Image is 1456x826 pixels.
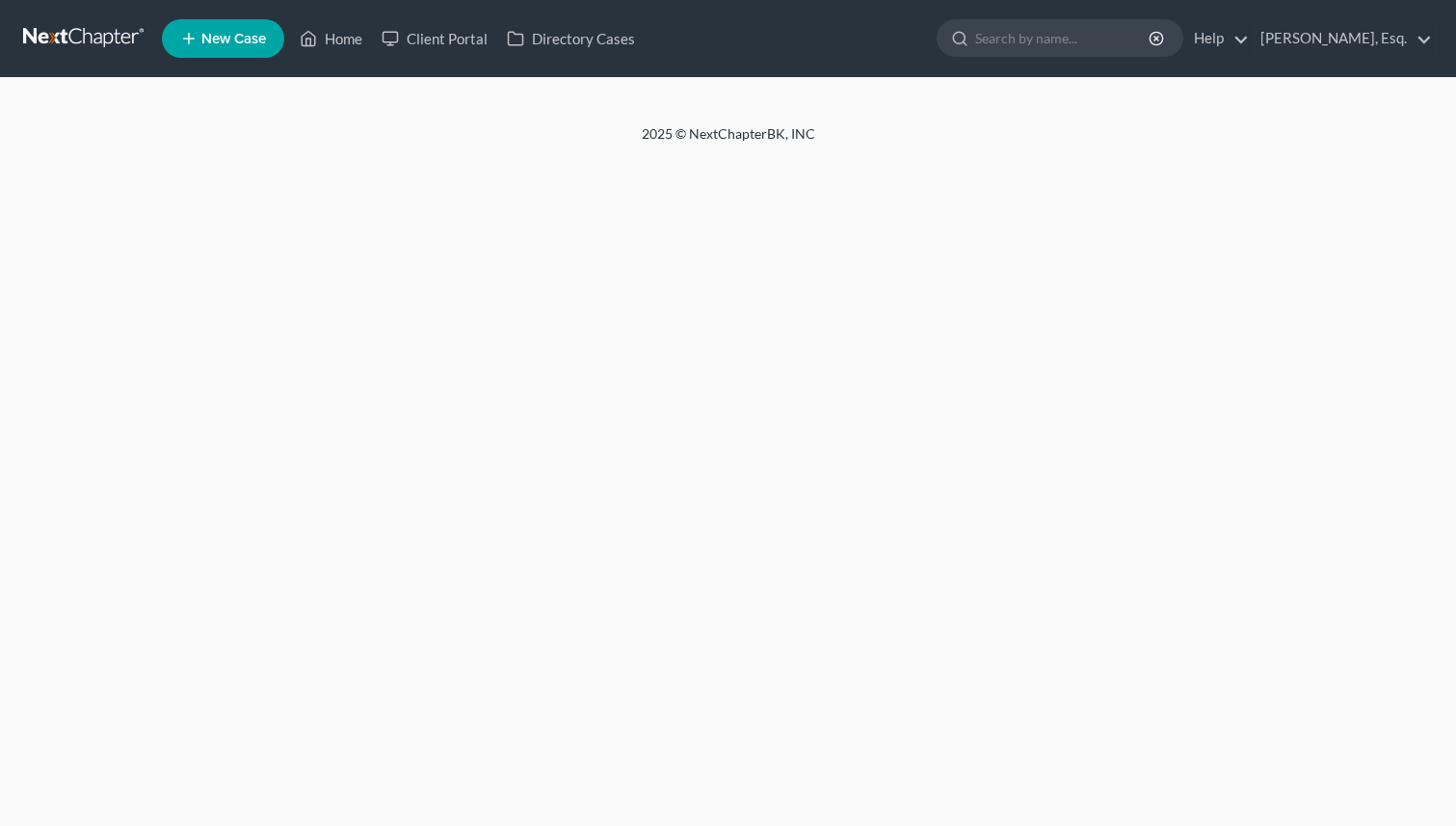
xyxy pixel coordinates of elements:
span: New Case [201,32,266,46]
a: Home [290,21,372,56]
div: 2025 © NextChapterBK, INC [179,124,1278,159]
a: Help [1184,21,1249,56]
a: [PERSON_NAME], Esq. [1251,21,1432,56]
a: Client Portal [372,21,497,56]
a: Directory Cases [497,21,645,56]
input: Search by name... [975,20,1152,56]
